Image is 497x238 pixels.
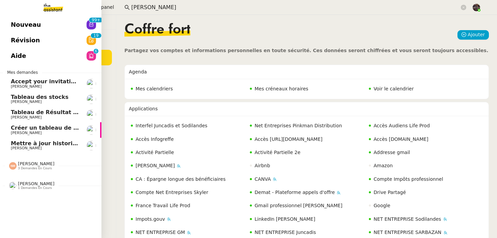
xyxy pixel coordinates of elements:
span: [PERSON_NAME] [11,131,42,135]
span: Ajouter [468,31,485,39]
span: Compte Impôts professionnel [374,176,443,182]
span: NET ENTREPRISE Juncadis [255,230,316,235]
img: users%2FAXgjBsdPtrYuxuZvIJjRexEdqnq2%2Favatar%2F1599931753966.jpeg [87,125,96,135]
span: Activité Partielle 2e [255,150,301,155]
span: Compte Net Entreprises Skyler [136,190,208,195]
span: [PERSON_NAME] [11,115,42,120]
img: users%2FAXgjBsdPtrYuxuZvIJjRexEdqnq2%2Favatar%2F1599931753966.jpeg [87,94,96,104]
span: Addresse gmail [374,150,410,155]
span: Accès Infogreffe [136,136,174,142]
span: CA : Épargne longue des bénéficiaires [136,176,226,182]
span: CANVA [255,176,271,182]
span: Applications [129,106,158,111]
span: 3 demandes en cours [18,167,52,170]
span: Drive Partagé [374,190,406,195]
span: Interfel Juncadis et Sodilandes [136,123,207,128]
span: Tableau des stocks [11,94,68,100]
span: Accès [DOMAIN_NAME] [374,136,428,142]
span: [PERSON_NAME] [11,84,42,89]
span: France Travail Life Prod [136,203,190,208]
span: NET ENTREPRISE Sodilandes [374,216,441,222]
span: Partagez vos comptes et informations personnelles en toute sécurité. Ces données seront chiffrées... [124,48,488,53]
span: Gmail professionnel [PERSON_NAME] [255,203,342,208]
span: [PERSON_NAME] [18,161,54,166]
span: Accept your invitation to join shared calenda"[PERSON_NAME]" [11,78,204,85]
span: Demat - Plateforme appels d'offre [255,190,335,195]
span: [PERSON_NAME] [136,163,175,168]
span: Accès Audiens Life Prod [374,123,430,128]
span: Créer un tableau de bord gestion marge PAF [11,125,147,131]
span: [PERSON_NAME] [11,146,42,150]
p: 1 [93,33,96,39]
img: users%2FrLg9kJpOivdSURM9kMyTNR7xGo72%2Favatar%2Fb3a3d448-9218-437f-a4e5-c617cb932dda [87,79,96,88]
span: Tableau de Résultat Analytique [11,109,106,115]
span: Aide [11,51,26,61]
img: users%2FAXgjBsdPtrYuxuZvIJjRexEdqnq2%2Favatar%2F1599931753966.jpeg [87,141,96,150]
img: svg [9,162,17,170]
nz-badge-sup: 19 [91,33,101,38]
nz-badge-sup: 6 [94,49,98,53]
button: Ajouter [457,30,489,40]
nz-badge-sup: 163 [89,18,103,22]
span: Airbnb [255,163,270,168]
input: Rechercher [131,3,459,12]
p: 9 [96,33,99,39]
span: 1 demandes en cours [18,186,52,190]
span: Google [374,203,390,208]
span: Mes calendriers [136,86,173,91]
span: Voir le calendrier [374,86,414,91]
span: [PERSON_NAME] [18,181,54,186]
span: NET ENTREPRISE SARBAZAN [374,230,442,235]
span: NET ENTREPRISE GM [136,230,185,235]
span: Activité Partielle [136,150,174,155]
img: 2af2e8ed-4e7a-4339-b054-92d163d57814 [473,4,480,11]
span: Mes demandes [3,69,42,76]
span: Révision [11,35,40,45]
span: Coffre fort [124,23,190,37]
span: Mes créneaux horaires [255,86,308,91]
span: Agenda [129,69,147,74]
span: LinkedIn [PERSON_NAME] [255,216,315,222]
span: Mettre à jour historique Abaco Exercice [DATE] - [DATE] [11,140,181,147]
p: 6 [95,49,97,55]
span: Amazon [374,163,393,168]
span: [PERSON_NAME] [11,100,42,104]
span: Nouveau [11,20,41,30]
span: Impots.gouv [136,216,165,222]
span: Accès [URL][DOMAIN_NAME] [255,136,323,142]
span: Net Entreprises Pinkman Distribution [255,123,342,128]
img: users%2FPPrFYTsEAUgQy5cK5MCpqKbOX8K2%2Favatar%2FCapture%20d%E2%80%99e%CC%81cran%202023-06-05%20a%... [9,182,17,189]
img: users%2FAXgjBsdPtrYuxuZvIJjRexEdqnq2%2Favatar%2F1599931753966.jpeg [87,110,96,119]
